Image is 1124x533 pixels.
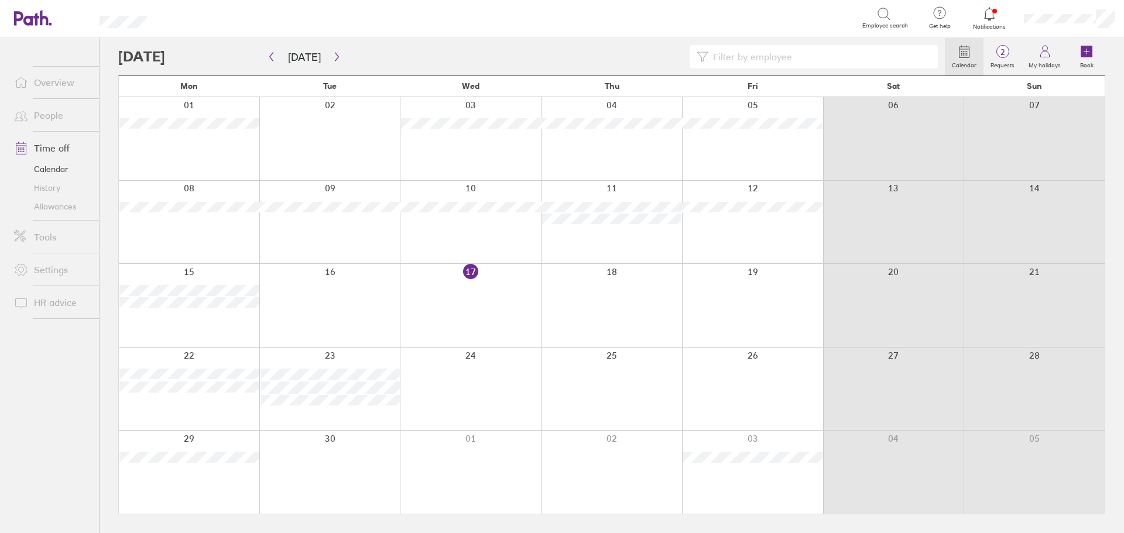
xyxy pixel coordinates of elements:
[971,23,1009,30] span: Notifications
[1022,59,1068,69] label: My holidays
[5,136,99,160] a: Time off
[1027,81,1042,91] span: Sun
[180,81,198,91] span: Mon
[983,47,1022,57] span: 2
[5,71,99,94] a: Overview
[921,23,959,30] span: Get help
[605,81,619,91] span: Thu
[748,81,758,91] span: Fri
[983,38,1022,75] a: 2Requests
[971,6,1009,30] a: Notifications
[945,59,983,69] label: Calendar
[5,291,99,314] a: HR advice
[179,12,208,23] div: Search
[279,47,330,67] button: [DATE]
[5,160,99,178] a: Calendar
[1068,38,1105,75] a: Book
[983,59,1022,69] label: Requests
[5,178,99,197] a: History
[5,225,99,249] a: Tools
[708,46,931,68] input: Filter by employee
[5,197,99,216] a: Allowances
[862,22,908,29] span: Employee search
[1073,59,1101,69] label: Book
[323,81,337,91] span: Tue
[5,104,99,127] a: People
[887,81,900,91] span: Sat
[462,81,479,91] span: Wed
[945,38,983,75] a: Calendar
[1022,38,1068,75] a: My holidays
[5,258,99,281] a: Settings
